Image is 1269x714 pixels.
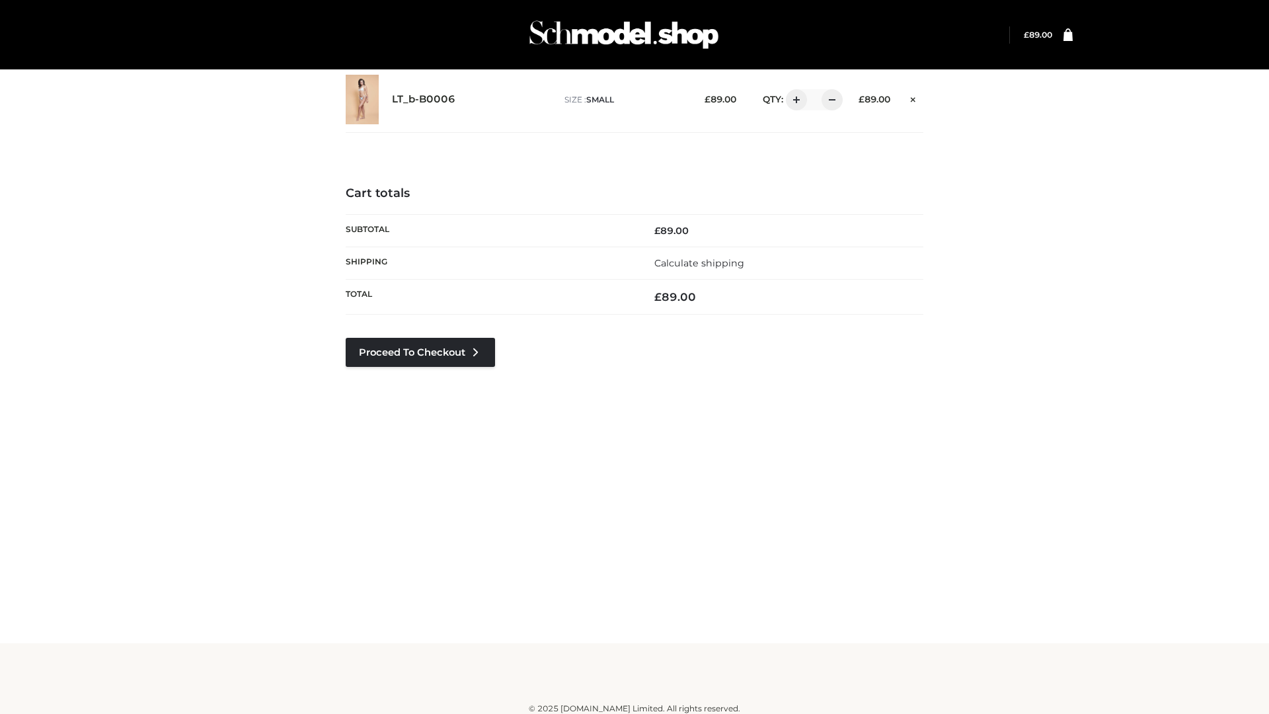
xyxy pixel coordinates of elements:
th: Subtotal [346,214,634,247]
h4: Cart totals [346,186,923,201]
a: Calculate shipping [654,257,744,269]
bdi: 89.00 [1024,30,1052,40]
span: £ [654,225,660,237]
span: SMALL [586,95,614,104]
span: £ [654,290,662,303]
a: Remove this item [904,89,923,106]
a: Proceed to Checkout [346,338,495,367]
bdi: 89.00 [654,290,696,303]
th: Shipping [346,247,634,279]
p: size : [564,94,684,106]
span: £ [859,94,865,104]
img: LT_b-B0006 - SMALL [346,75,379,124]
a: LT_b-B0006 [392,93,455,106]
a: £89.00 [1024,30,1052,40]
div: QTY: [750,89,838,110]
bdi: 89.00 [859,94,890,104]
th: Total [346,280,634,315]
bdi: 89.00 [654,225,689,237]
span: £ [1024,30,1029,40]
span: £ [705,94,711,104]
img: Schmodel Admin 964 [525,9,723,61]
bdi: 89.00 [705,94,736,104]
